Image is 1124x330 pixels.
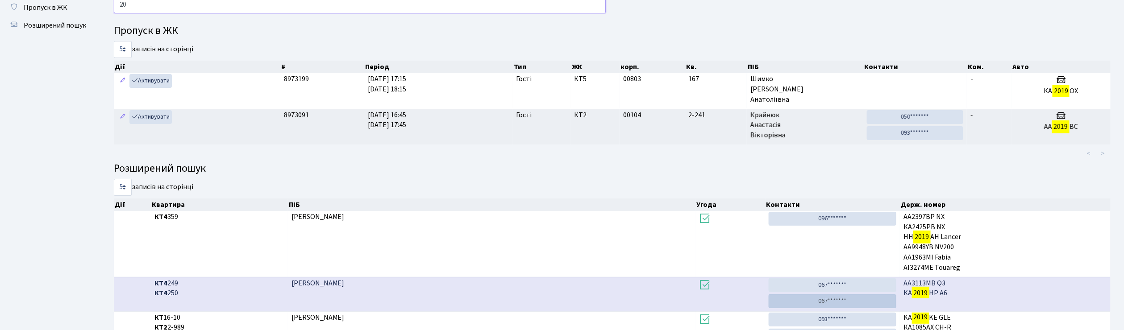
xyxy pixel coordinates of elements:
th: Квартира [151,198,287,211]
span: 359 [154,212,284,222]
span: [DATE] 17:15 [DATE] 18:15 [368,74,406,94]
span: 249 250 [154,278,284,299]
mark: 2019 [913,231,930,243]
th: ПІБ [288,198,695,211]
mark: 2019 [1053,85,1070,97]
span: Пропуск в ЖК [24,3,67,12]
span: 167 [689,74,744,84]
span: Гості [516,110,532,120]
span: - [970,74,973,84]
th: Дії [114,198,151,211]
span: 00803 [623,74,641,84]
b: КТ [154,313,163,322]
span: Гості [516,74,532,84]
span: - [970,110,973,120]
mark: 2019 [912,311,929,323]
span: [PERSON_NAME] [291,212,345,222]
span: Шимко [PERSON_NAME] Анатоліївна [750,74,859,105]
b: КТ4 [154,288,167,298]
th: Кв. [685,61,747,73]
span: 2-241 [689,110,744,120]
th: Авто [1012,61,1111,73]
select: записів на сторінці [114,41,132,58]
th: ПІБ [747,61,863,73]
h4: Пропуск в ЖК [114,25,1111,37]
span: 8973199 [284,74,309,84]
th: корп. [620,61,686,73]
th: ЖК [571,61,620,73]
mark: 2019 [1052,120,1069,133]
a: Редагувати [117,74,128,88]
span: КТ2 [574,110,616,120]
span: [DATE] 16:45 [DATE] 17:45 [368,110,406,130]
span: [PERSON_NAME] [291,313,345,322]
a: Розширений пошук [4,16,94,34]
a: Активувати [129,74,172,88]
th: Держ. номер [900,198,1111,211]
h5: КА ОХ [1015,87,1107,95]
a: Редагувати [117,110,128,124]
h4: Розширений пошук [114,162,1111,175]
th: # [280,61,364,73]
h5: АА ВС [1015,123,1107,131]
label: записів на сторінці [114,41,193,58]
label: записів на сторінці [114,179,193,196]
th: Ком. [967,61,1012,73]
b: КТ4 [154,212,167,222]
span: [PERSON_NAME] [291,278,345,288]
th: Період [364,61,513,73]
b: КТ4 [154,278,167,288]
span: 00104 [623,110,641,120]
a: Активувати [129,110,172,124]
th: Угода [695,198,766,211]
th: Контакти [863,61,967,73]
select: записів на сторінці [114,179,132,196]
th: Контакти [766,198,900,211]
span: АА2397ВР NX КА2425РВ NX НН АН Lancer АА9948YB NV200 АА1963МІ Fabia АІ3274МЕ Touareg [903,212,1107,273]
span: АА3113МВ Q3 KA HP A6 [903,278,1107,299]
span: КТ5 [574,74,616,84]
span: Крайнюк Анастасія Вікторівна [750,110,859,141]
th: Дії [114,61,280,73]
th: Тип [513,61,571,73]
span: Розширений пошук [24,21,86,30]
mark: 2019 [912,287,929,299]
span: 8973091 [284,110,309,120]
